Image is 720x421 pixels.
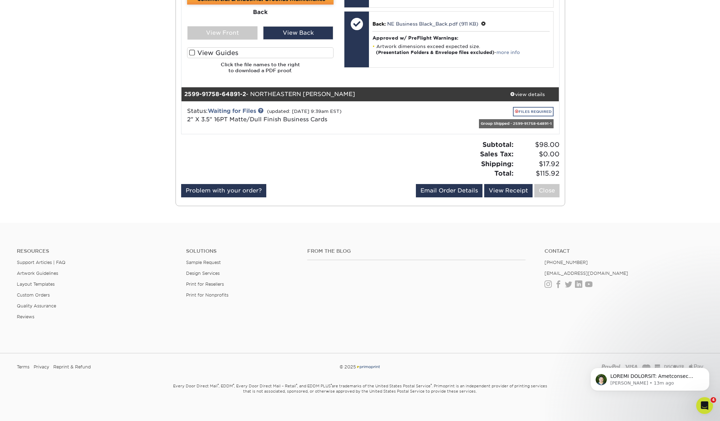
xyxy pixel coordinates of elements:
a: Email Order Details [416,184,482,197]
sup: ® [233,383,234,387]
h6: Click the file names to the right to download a PDF proof. [187,62,334,79]
h4: Solutions [186,248,296,254]
h4: Resources [17,248,176,254]
div: Back [187,5,334,20]
a: Artwork Guidelines [17,271,58,276]
a: more info [496,50,520,55]
sup: ® [218,383,219,387]
a: Custom Orders [17,292,50,298]
div: Group Shipped - 2599-91758-64891-1 [479,119,554,128]
h4: From the Blog [307,248,526,254]
strong: 2599-91758-64891-2 [184,91,246,97]
strong: Subtotal: [482,141,514,148]
small: Every Door Direct Mail , EDDM , Every Door Direct Mail – Retail , and EDDM PLUS are trademarks of... [155,381,565,412]
a: Print for Nonprofits [186,292,228,298]
div: - NORTHEASTERN [PERSON_NAME] [181,87,496,101]
a: Contact [544,248,703,254]
a: [PHONE_NUMBER] [544,260,588,265]
span: $0.00 [516,149,560,159]
a: FILES REQUIRED [513,107,554,116]
strong: Sales Tax: [480,150,514,158]
a: Waiting for Files [208,108,256,114]
a: Terms [17,362,29,372]
a: Quality Assurance [17,303,56,308]
small: (updated: [DATE] 9:39am EST) [267,109,342,114]
sup: ® [331,383,332,387]
a: [EMAIL_ADDRESS][DOMAIN_NAME] [544,271,628,276]
a: Privacy [34,362,49,372]
sup: ® [296,383,297,387]
a: Sample Request [186,260,221,265]
div: View Front [187,26,258,40]
a: Reprint & Refund [53,362,91,372]
a: Print for Resellers [186,281,224,287]
a: Support Articles | FAQ [17,260,66,265]
img: Primoprint [356,364,380,369]
span: 4 [711,397,716,403]
iframe: Intercom live chat [696,397,713,414]
strong: Shipping: [481,160,514,168]
div: view details [496,91,559,98]
a: 2" X 3.5" 16PT Matte/Dull Finish Business Cards [187,116,327,123]
span: Back: [372,21,386,27]
sup: ® [431,383,432,387]
span: $17.92 [516,159,560,169]
a: Reviews [17,314,34,319]
div: View Back [263,26,333,40]
a: Close [534,184,560,197]
label: View Guides [187,47,334,58]
div: Status: [182,107,433,127]
strong: Total: [494,169,514,177]
a: Problem with your order? [181,184,266,197]
iframe: Intercom notifications message [580,353,720,402]
a: NE Business Black_Back.pdf (911 KB) [387,21,478,27]
span: $115.92 [516,169,560,178]
a: Layout Templates [17,281,55,287]
span: $98.00 [516,140,560,150]
a: View Receipt [484,184,533,197]
a: view details [496,87,559,101]
div: © 2025 [244,362,476,372]
h4: Approved w/ PreFlight Warnings: [372,35,549,41]
li: Artwork dimensions exceed expected size. - [372,43,549,55]
strong: (Presentation Folders & Envelope files excluded) [376,50,494,55]
a: Design Services [186,271,220,276]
